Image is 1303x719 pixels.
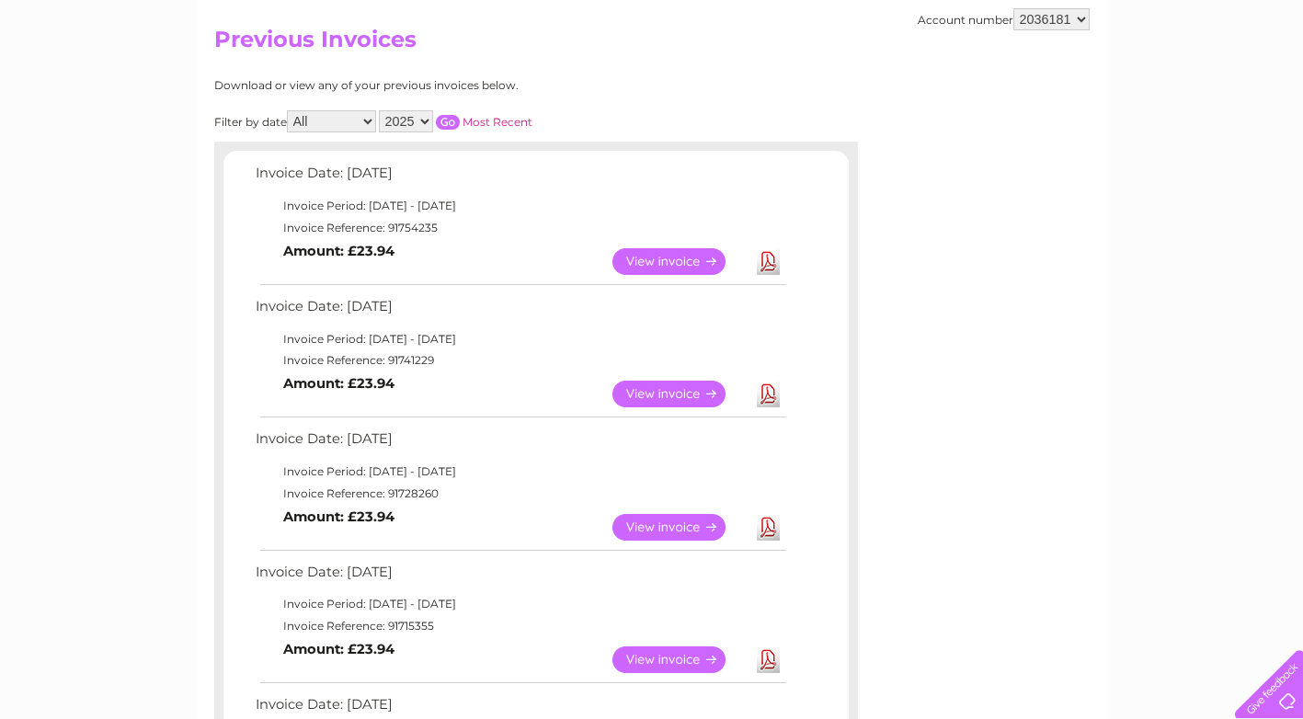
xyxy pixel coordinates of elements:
[1242,78,1286,92] a: Log out
[251,593,789,615] td: Invoice Period: [DATE] - [DATE]
[214,79,697,92] div: Download or view any of your previous invoices below.
[612,381,748,407] a: View
[251,195,789,217] td: Invoice Period: [DATE] - [DATE]
[251,427,789,461] td: Invoice Date: [DATE]
[283,243,394,259] b: Amount: £23.94
[918,8,1090,30] div: Account number
[1143,78,1170,92] a: Blog
[283,375,394,392] b: Amount: £23.94
[757,381,780,407] a: Download
[979,78,1014,92] a: Water
[283,508,394,525] b: Amount: £23.94
[251,328,789,350] td: Invoice Period: [DATE] - [DATE]
[1181,78,1226,92] a: Contact
[612,248,748,275] a: View
[251,349,789,371] td: Invoice Reference: 91741229
[612,514,748,541] a: View
[757,514,780,541] a: Download
[956,9,1083,32] a: 0333 014 3131
[251,294,789,328] td: Invoice Date: [DATE]
[251,217,789,239] td: Invoice Reference: 91754235
[214,110,697,132] div: Filter by date
[1025,78,1066,92] a: Energy
[283,641,394,657] b: Amount: £23.94
[251,161,789,195] td: Invoice Date: [DATE]
[218,10,1087,89] div: Clear Business is a trading name of Verastar Limited (registered in [GEOGRAPHIC_DATA] No. 3667643...
[46,48,140,104] img: logo.png
[251,615,789,637] td: Invoice Reference: 91715355
[757,248,780,275] a: Download
[214,27,1090,62] h2: Previous Invoices
[251,461,789,483] td: Invoice Period: [DATE] - [DATE]
[463,115,532,129] a: Most Recent
[251,483,789,505] td: Invoice Reference: 91728260
[251,560,789,594] td: Invoice Date: [DATE]
[1077,78,1132,92] a: Telecoms
[757,646,780,673] a: Download
[612,646,748,673] a: View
